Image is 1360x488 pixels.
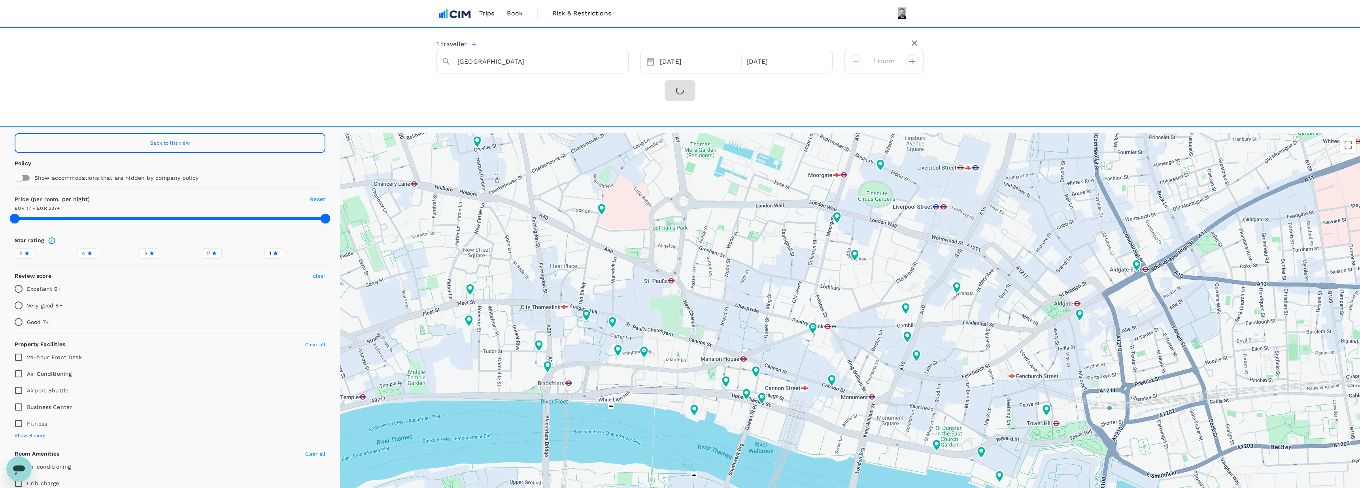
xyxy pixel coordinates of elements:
span: Clear [313,273,325,279]
h6: Price (per room, per night) [15,195,248,204]
span: Clear all [305,342,325,347]
span: Clear all [305,451,325,457]
span: 24-hour Front Desk [27,354,82,360]
p: Very good 8+ [27,301,62,309]
div: [DATE] [743,54,826,70]
span: Air Conditioning [27,371,72,377]
button: decrease [906,55,918,68]
svg: Star ratings are awarded to properties to represent the quality of services, facilities, and amen... [48,237,56,245]
button: Toggle fullscreen view [1340,137,1356,153]
span: 5 [19,249,23,258]
p: Good 7+ [27,318,49,326]
button: 1 traveller [436,40,476,48]
p: Excellent 9+ [27,285,61,293]
p: Policy [15,159,38,167]
span: Business Center [27,404,72,410]
span: Fitness [27,420,47,427]
h6: Review score [15,272,51,281]
img: Mark Ryan [895,6,911,21]
span: Reset [310,196,325,202]
button: Open [623,61,624,62]
span: Crib charge [27,480,59,486]
span: Trips [479,9,495,18]
a: Back to list view [15,133,325,153]
h6: Property Facilities [15,340,65,349]
h6: Room Amenities [15,450,59,458]
span: Airport Shuttle [27,387,68,394]
span: Risk & Restrictions [552,9,611,18]
h6: Star rating [15,236,45,245]
span: 1 [269,249,271,258]
span: EUR 17 - EUR 337+ [15,205,60,211]
span: Back to list view [150,140,190,146]
span: Show 6 more [15,432,46,440]
span: Air conditioning [27,464,71,470]
img: CIM ENVIRONMENTAL PTY LTD [436,5,473,22]
span: 4 [82,249,85,258]
span: Book [507,9,523,18]
p: Show accommodations that are hidden by company policy [34,174,280,182]
span: 2 [207,249,210,258]
input: Add rooms [869,55,899,68]
span: 3 [144,249,147,258]
iframe: Button to launch messaging window [6,456,32,482]
div: [DATE] [657,54,740,70]
input: Search cities, hotels, work locations [457,55,601,68]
